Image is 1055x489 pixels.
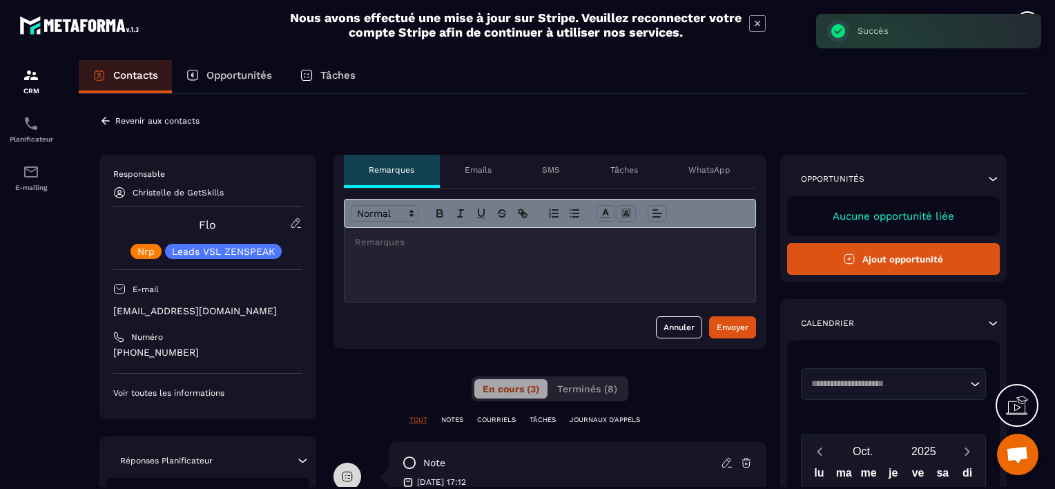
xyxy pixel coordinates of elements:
p: Calendrier [801,318,854,329]
p: Responsable [113,169,302,180]
p: NOTES [441,415,463,425]
div: di [955,463,980,488]
h2: Nous avons effectué une mise à jour sur Stripe. Veuillez reconnecter votre compte Stripe afin de ... [289,10,742,39]
p: [PHONE_NUMBER] [113,346,302,359]
div: Envoyer [717,320,748,334]
button: En cours (3) [474,379,548,399]
a: Contacts [79,60,172,93]
img: formation [23,67,39,84]
p: TOUT [409,415,427,425]
p: SMS [542,164,560,175]
p: Voir toutes les informations [113,387,302,399]
p: Aucune opportunité liée [801,210,987,222]
a: formationformationCRM [3,57,59,105]
a: schedulerschedulerPlanificateur [3,105,59,153]
div: sa [930,463,955,488]
div: ma [831,463,856,488]
a: Flo [199,218,216,231]
a: emailemailE-mailing [3,153,59,202]
a: Opportunités [172,60,286,93]
p: Emails [465,164,492,175]
span: Terminés (8) [557,383,617,394]
p: Christelle de GetSkills [133,188,224,198]
p: note [423,457,445,470]
p: Revenir aux contacts [115,116,200,126]
img: logo [19,12,144,38]
p: CRM [3,87,59,95]
div: je [881,463,906,488]
p: Leads VSL ZENSPEAK [172,247,275,256]
p: Numéro [131,332,163,343]
p: WhatsApp [688,164,730,175]
p: Opportunités [801,173,864,184]
div: Search for option [801,368,987,400]
p: [DATE] 17:12 [417,477,466,488]
div: me [856,463,881,488]
p: E-mailing [3,184,59,191]
p: [EMAIL_ADDRESS][DOMAIN_NAME] [113,305,302,318]
input: Search for option [806,377,967,391]
button: Envoyer [709,316,756,338]
p: Nrp [137,247,155,256]
p: Remarques [369,164,414,175]
button: Annuler [656,316,702,338]
p: Tâches [320,69,356,81]
img: email [23,164,39,180]
p: Opportunités [206,69,272,81]
button: Previous month [807,442,833,461]
a: Tâches [286,60,369,93]
div: Ouvrir le chat [997,434,1038,475]
p: COURRIELS [477,415,516,425]
img: scheduler [23,115,39,132]
p: Planificateur [3,135,59,143]
div: ve [906,463,931,488]
p: TÂCHES [530,415,556,425]
p: JOURNAUX D'APPELS [570,415,640,425]
button: Open months overlay [833,439,893,463]
button: Ajout opportunité [787,243,1000,275]
span: En cours (3) [483,383,539,394]
p: Contacts [113,69,158,81]
button: Next month [954,442,980,461]
p: Réponses Planificateur [120,455,213,466]
p: E-mail [133,284,159,295]
div: lu [807,463,832,488]
button: Open years overlay [893,439,954,463]
p: Tâches [610,164,638,175]
button: Terminés (8) [549,379,626,399]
